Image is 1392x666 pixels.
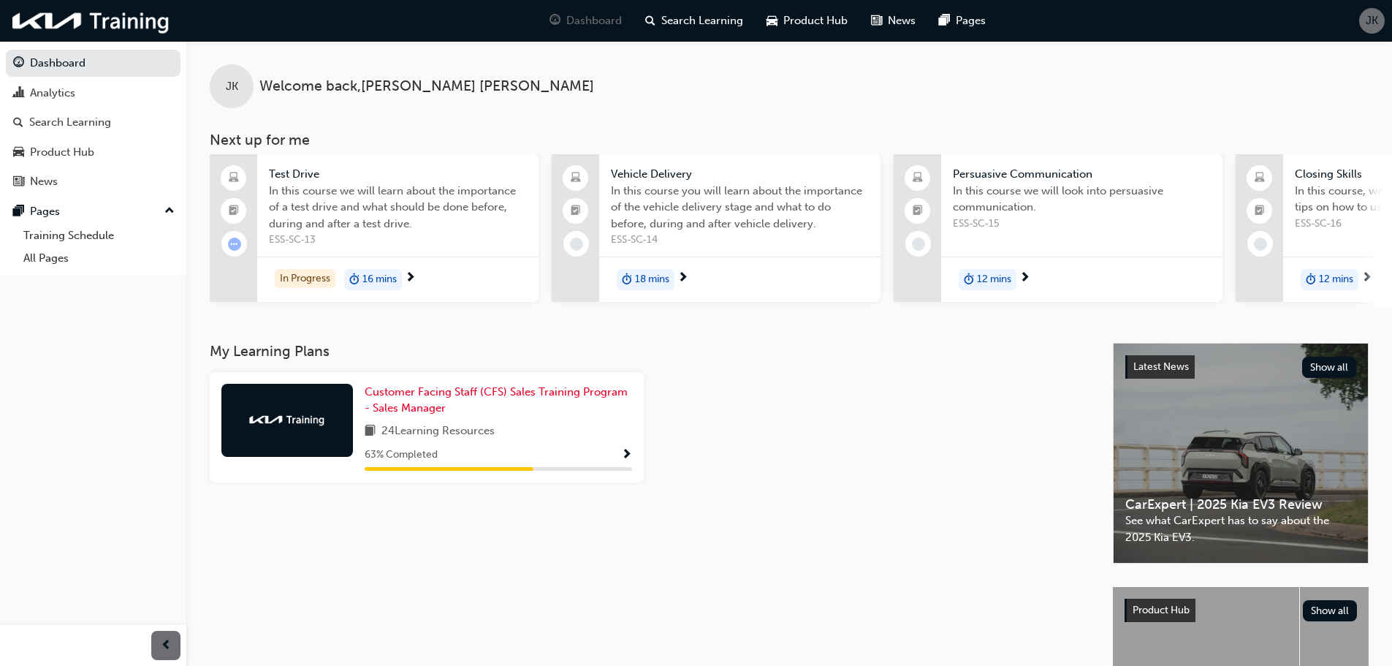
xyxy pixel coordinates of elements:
[6,198,180,225] button: Pages
[1361,272,1372,285] span: next-icon
[1302,357,1357,378] button: Show all
[6,109,180,136] a: Search Learning
[6,80,180,107] a: Analytics
[661,12,743,29] span: Search Learning
[1019,272,1030,285] span: next-icon
[6,168,180,195] a: News
[362,271,397,288] span: 16 mins
[365,447,438,463] span: 63 % Completed
[783,12,848,29] span: Product Hub
[894,154,1222,302] a: Persuasive CommunicationIn this course we will look into persuasive communication.ESS-SC-15durati...
[677,272,688,285] span: next-icon
[1125,599,1357,622] a: Product HubShow all
[1133,360,1189,373] span: Latest News
[611,232,869,249] span: ESS-SC-14
[552,154,881,302] a: Vehicle DeliveryIn this course you will learn about the importance of the vehicle delivery stage ...
[566,12,622,29] span: Dashboard
[405,272,416,285] span: next-icon
[538,6,634,36] a: guage-iconDashboard
[1254,238,1267,251] span: learningRecordVerb_NONE-icon
[29,114,111,131] div: Search Learning
[953,216,1211,232] span: ESS-SC-15
[953,183,1211,216] span: In this course we will look into persuasive communication.
[1125,512,1356,545] span: See what CarExpert has to say about the 2025 Kia EV3.
[767,12,777,30] span: car-icon
[6,47,180,198] button: DashboardAnalyticsSearch LearningProduct HubNews
[964,270,974,290] span: duration-icon
[888,12,916,29] span: News
[30,144,94,161] div: Product Hub
[621,446,632,464] button: Show Progress
[13,116,23,129] span: search-icon
[210,154,539,302] a: Test DriveIn this course we will learn about the importance of a test drive and what should be do...
[956,12,986,29] span: Pages
[953,166,1211,183] span: Persuasive Communication
[13,205,24,219] span: pages-icon
[13,146,24,159] span: car-icon
[1306,270,1316,290] span: duration-icon
[755,6,859,36] a: car-iconProduct Hub
[164,202,175,221] span: up-icon
[269,232,527,249] span: ESS-SC-13
[13,175,24,189] span: news-icon
[247,412,327,427] img: kia-training
[571,202,581,221] span: booktick-icon
[365,385,628,415] span: Customer Facing Staff (CFS) Sales Training Program - Sales Manager
[226,78,238,95] span: JK
[1255,202,1265,221] span: booktick-icon
[645,12,655,30] span: search-icon
[1113,343,1369,564] a: Latest NewsShow allCarExpert | 2025 Kia EV3 ReviewSee what CarExpert has to say about the 2025 Ki...
[634,6,755,36] a: search-iconSearch Learning
[635,271,669,288] span: 18 mins
[7,6,175,36] img: kia-training
[1319,271,1353,288] span: 12 mins
[570,238,583,251] span: learningRecordVerb_NONE-icon
[6,50,180,77] a: Dashboard
[1125,496,1356,513] span: CarExpert | 2025 Kia EV3 Review
[6,139,180,166] a: Product Hub
[229,202,239,221] span: booktick-icon
[1303,600,1358,621] button: Show all
[912,238,925,251] span: learningRecordVerb_NONE-icon
[161,637,172,655] span: prev-icon
[611,166,869,183] span: Vehicle Delivery
[228,238,241,251] span: learningRecordVerb_ATTEMPT-icon
[913,202,923,221] span: booktick-icon
[859,6,927,36] a: news-iconNews
[381,423,495,441] span: 24 Learning Resources
[939,12,950,30] span: pages-icon
[927,6,997,36] a: pages-iconPages
[1366,12,1378,29] span: JK
[611,183,869,232] span: In this course you will learn about the importance of the vehicle delivery stage and what to do b...
[1255,169,1265,188] span: laptop-icon
[259,78,594,95] span: Welcome back , [PERSON_NAME] [PERSON_NAME]
[977,271,1011,288] span: 12 mins
[269,166,527,183] span: Test Drive
[549,12,560,30] span: guage-icon
[18,247,180,270] a: All Pages
[30,203,60,220] div: Pages
[571,169,581,188] span: laptop-icon
[349,270,360,290] span: duration-icon
[269,183,527,232] span: In this course we will learn about the importance of a test drive and what should be done before,...
[13,87,24,100] span: chart-icon
[913,169,923,188] span: laptop-icon
[622,270,632,290] span: duration-icon
[30,85,75,102] div: Analytics
[1133,604,1190,616] span: Product Hub
[229,169,239,188] span: laptop-icon
[18,224,180,247] a: Training Schedule
[30,173,58,190] div: News
[1125,355,1356,379] a: Latest NewsShow all
[186,132,1392,148] h3: Next up for me
[275,269,335,289] div: In Progress
[871,12,882,30] span: news-icon
[365,423,376,441] span: book-icon
[1359,8,1385,34] button: JK
[13,57,24,70] span: guage-icon
[621,449,632,462] span: Show Progress
[365,384,632,417] a: Customer Facing Staff (CFS) Sales Training Program - Sales Manager
[210,343,1089,360] h3: My Learning Plans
